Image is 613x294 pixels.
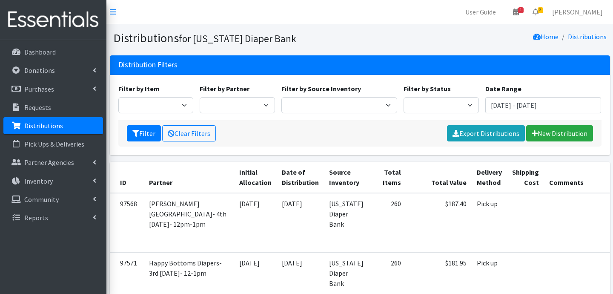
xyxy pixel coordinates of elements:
a: Donations [3,62,103,79]
input: January 1, 2011 - December 31, 2011 [485,97,602,113]
th: Total Items [369,162,406,193]
button: Filter [127,125,161,141]
a: Partner Agencies [3,154,103,171]
a: Dashboard [3,43,103,61]
a: Clear Filters [162,125,216,141]
span: 8 [538,7,543,13]
td: 260 [369,193,406,253]
a: Export Distributions [447,125,525,141]
label: Filter by Source Inventory [281,84,361,94]
td: $187.40 [406,193,472,253]
td: Pick up [472,193,507,253]
td: 97568 [110,193,144,253]
p: Distributions [24,121,63,130]
p: Dashboard [24,48,56,56]
a: Reports [3,209,103,226]
td: [DATE] [277,193,324,253]
a: Purchases [3,81,103,98]
th: ID [110,162,144,193]
p: Purchases [24,85,54,93]
p: Reports [24,213,48,222]
img: HumanEssentials [3,6,103,34]
p: Partner Agencies [24,158,74,167]
a: Requests [3,99,103,116]
a: Distributions [568,32,607,41]
th: Total Value [406,162,472,193]
label: Date Range [485,84,521,94]
h1: Distributions [113,31,357,46]
th: Initial Allocation [234,162,277,193]
a: New Distribution [526,125,593,141]
a: Community [3,191,103,208]
th: Partner [144,162,234,193]
a: 8 [526,3,545,20]
a: Pick Ups & Deliveries [3,135,103,153]
td: [DATE] [234,193,277,253]
th: Source Inventory [324,162,369,193]
a: Distributions [3,117,103,134]
p: Donations [24,66,55,75]
label: Filter by Partner [200,84,249,94]
td: [US_STATE] Diaper Bank [324,193,369,253]
a: User Guide [458,3,503,20]
small: for [US_STATE] Diaper Bank [179,32,296,45]
span: 1 [518,7,524,13]
p: Inventory [24,177,53,185]
a: Home [533,32,559,41]
p: Pick Ups & Deliveries [24,140,84,148]
th: Delivery Method [472,162,507,193]
a: [PERSON_NAME] [545,3,610,20]
p: Community [24,195,59,204]
a: 1 [506,3,526,20]
a: Inventory [3,173,103,190]
td: [PERSON_NAME][GEOGRAPHIC_DATA]- 4th [DATE]- 12pm-1pm [144,193,234,253]
th: Date of Distribution [277,162,324,193]
p: Requests [24,103,51,112]
label: Filter by Status [404,84,451,94]
h3: Distribution Filters [118,61,178,69]
th: Shipping Cost [507,162,544,193]
label: Filter by Item [118,84,160,94]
